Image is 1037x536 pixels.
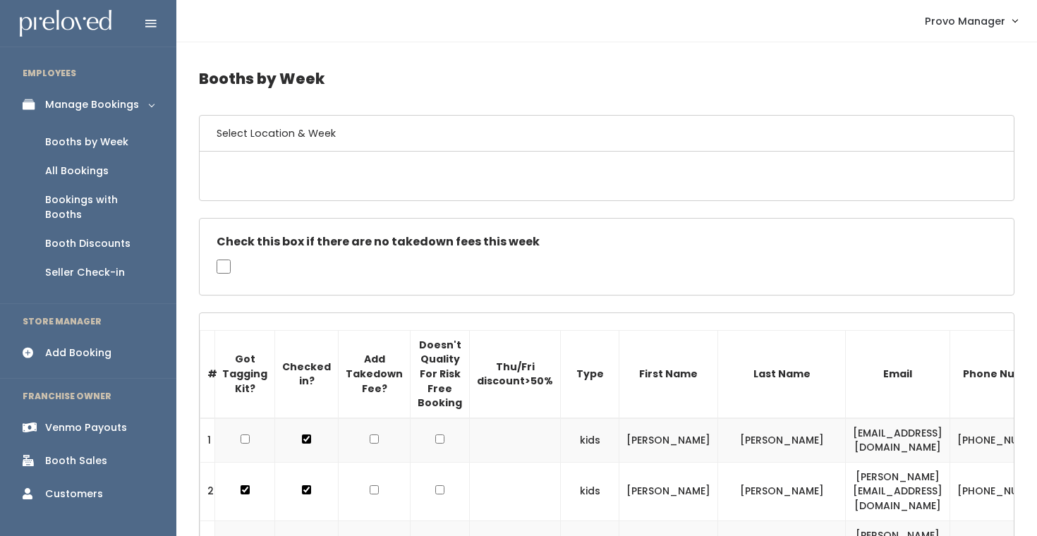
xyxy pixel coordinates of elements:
th: Got Tagging Kit? [215,330,275,418]
img: preloved logo [20,10,111,37]
td: [PERSON_NAME][EMAIL_ADDRESS][DOMAIN_NAME] [846,462,950,520]
th: Checked in? [275,330,339,418]
h4: Booths by Week [199,59,1014,98]
th: Type [561,330,619,418]
th: Email [846,330,950,418]
td: [PERSON_NAME] [619,462,718,520]
td: 2 [200,462,215,520]
a: Provo Manager [911,6,1031,36]
th: First Name [619,330,718,418]
div: Customers [45,487,103,501]
div: Bookings with Booths [45,193,154,222]
th: Last Name [718,330,846,418]
h5: Check this box if there are no takedown fees this week [217,236,997,248]
td: kids [561,418,619,463]
div: Manage Bookings [45,97,139,112]
td: [PERSON_NAME] [718,462,846,520]
td: 1 [200,418,215,463]
div: All Bookings [45,164,109,178]
div: Booth Sales [45,453,107,468]
th: # [200,330,215,418]
td: [PERSON_NAME] [619,418,718,463]
span: Provo Manager [925,13,1005,29]
th: Add Takedown Fee? [339,330,411,418]
h6: Select Location & Week [200,116,1014,152]
div: Seller Check-in [45,265,125,280]
td: [EMAIL_ADDRESS][DOMAIN_NAME] [846,418,950,463]
div: Booths by Week [45,135,128,150]
div: Booth Discounts [45,236,131,251]
div: Venmo Payouts [45,420,127,435]
th: Thu/Fri discount>50% [470,330,561,418]
div: Add Booking [45,346,111,360]
td: kids [561,462,619,520]
td: [PERSON_NAME] [718,418,846,463]
th: Doesn't Quality For Risk Free Booking [411,330,470,418]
